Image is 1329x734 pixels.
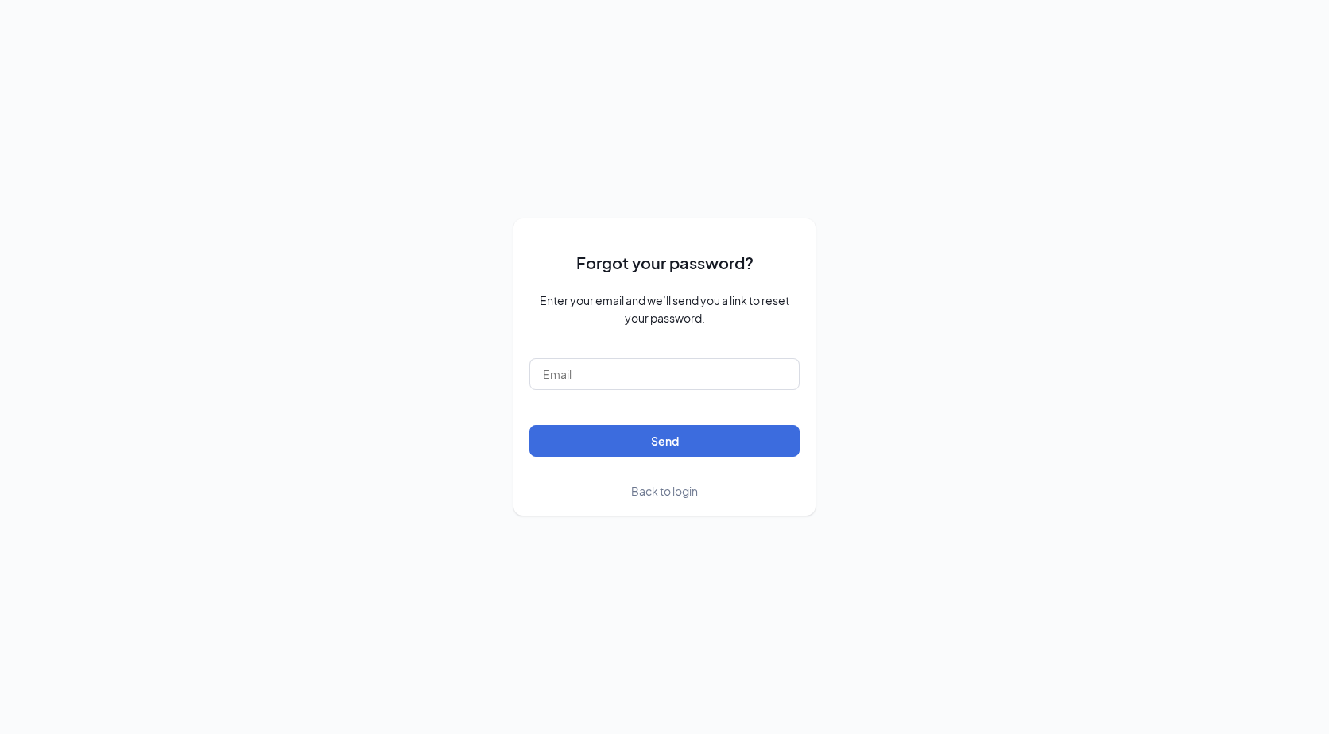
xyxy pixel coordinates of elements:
[631,482,698,500] a: Back to login
[529,292,800,326] span: Enter your email and we’ll send you a link to reset your password.
[631,484,698,498] span: Back to login
[576,250,754,275] span: Forgot your password?
[529,358,800,390] input: Email
[529,425,800,457] button: Send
